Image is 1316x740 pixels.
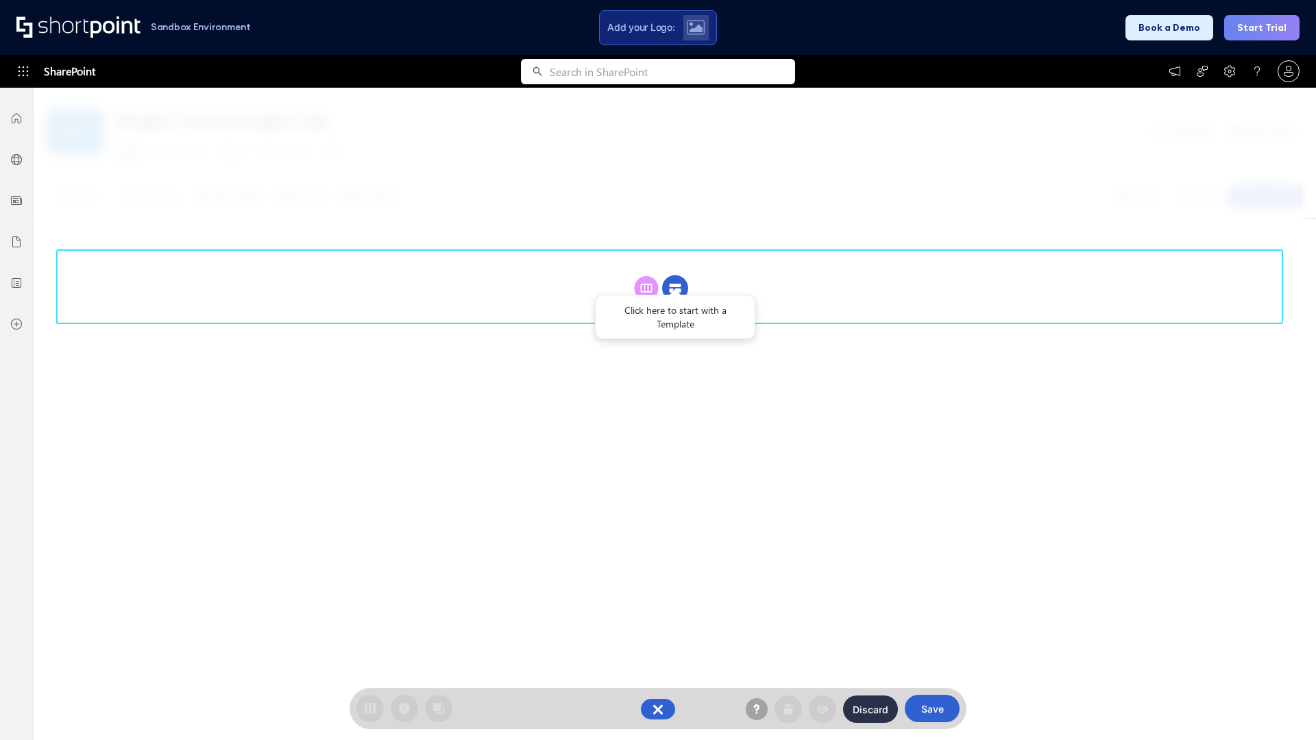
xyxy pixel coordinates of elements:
[687,20,705,35] img: Upload logo
[550,59,795,84] input: Search in SharePoint
[151,23,251,31] h1: Sandbox Environment
[1125,15,1213,40] button: Book a Demo
[1069,581,1316,740] iframe: Chat Widget
[1224,15,1300,40] button: Start Trial
[44,55,95,88] span: SharePoint
[905,695,960,722] button: Save
[607,21,674,34] span: Add your Logo:
[843,695,898,723] button: Discard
